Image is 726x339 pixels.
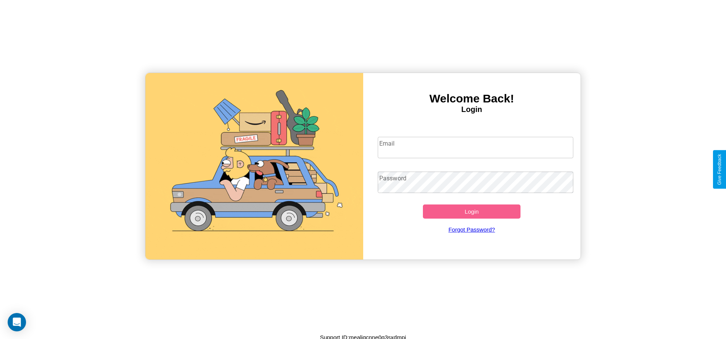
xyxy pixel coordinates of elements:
[363,105,581,114] h4: Login
[363,92,581,105] h3: Welcome Back!
[423,204,521,219] button: Login
[374,219,569,240] a: Forgot Password?
[717,154,722,185] div: Give Feedback
[145,73,363,260] img: gif
[8,313,26,331] div: Open Intercom Messenger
